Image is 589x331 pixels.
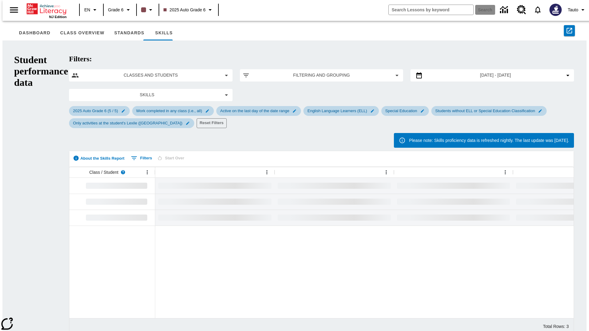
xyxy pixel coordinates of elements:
[432,108,539,113] span: Students without ELL or Special Education Classification
[431,106,547,116] div: Edit Students without ELL or Special Education Classification filter selected submenu item
[14,54,68,329] h1: Student performance data
[409,135,569,146] div: Please note: Skills proficiency data is refreshed nightly. The last update was [DATE].
[69,106,130,116] div: Edit 2025 Auto Grade 6 (5 / 5) filter selected submenu item
[496,2,513,18] a: Data Center
[27,2,67,19] div: Home
[216,106,301,116] div: Edit Active on the last day of the date range filter selected submenu item
[389,5,473,15] input: search field
[501,168,510,177] button: Open Menu
[69,118,194,128] div: Edit Only activities at the student's Lexile (Reading) filter selected submenu item
[133,108,206,113] span: Work completed in any class (i.e., all)
[69,121,186,125] span: Only activities at the student's Lexile ([GEOGRAPHIC_DATA])
[109,26,149,40] button: Standards
[5,1,23,19] button: Open side menu
[129,153,154,163] button: Show filters
[69,55,574,63] h2: Filters:
[262,168,271,177] button: Open Menu
[71,154,127,163] button: About the Skills Report
[564,25,575,36] button: Export to CSV
[55,26,109,40] button: Class Overview
[132,106,214,116] div: Edit Work completed in any class (i.e., all) filter selected submenu item
[382,108,421,113] span: Special Education
[139,4,157,15] button: Class color is dark brown. Change class color
[82,4,101,15] button: Language: EN, Select a language
[543,323,569,329] div: Total Rows: 3
[118,168,128,177] button: Read more about Class / Student
[76,92,218,98] span: Skills
[303,106,379,116] div: Edit English Language Learners (ELL) filter selected submenu item
[143,168,152,177] button: Open Menu
[14,26,55,40] button: Dashboard
[84,7,90,13] span: EN
[71,72,230,79] button: Select classes and students menu item
[217,108,293,113] span: Active on the last day of the date range
[530,2,546,18] a: Notifications
[382,168,391,177] button: Open Menu
[84,72,218,78] span: Classes and Students
[89,169,118,175] span: Class / Student
[164,7,206,13] span: 2025 Auto Grade 6
[565,4,589,15] button: Profile/Settings
[242,72,401,79] button: Apply filters menu item
[480,72,511,78] span: [DATE] - [DATE]
[71,91,230,99] button: Select skills menu item
[381,106,429,116] div: Edit Special Education filter selected submenu item
[255,72,389,78] span: Filtering and Grouping
[161,4,217,15] button: Class: 2025 Auto Grade 6, Select your class
[549,4,562,16] img: Avatar
[149,26,179,40] button: Skills
[80,155,125,162] span: About the Skills Report
[568,7,578,13] span: Tauto
[49,15,67,19] span: NJ Edition
[106,4,134,15] button: Grade: Grade 6, Select a grade
[69,108,122,113] span: 2025 Auto Grade 6 (5 / 5)
[564,72,572,79] svg: Collapse Date Range Filter
[304,108,371,113] span: English Language Learners (ELL)
[108,7,124,13] span: Grade 6
[546,2,565,18] button: Select a new avatar
[513,2,530,18] a: Resource Center, Will open in new tab
[413,72,572,79] button: Select the date range menu item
